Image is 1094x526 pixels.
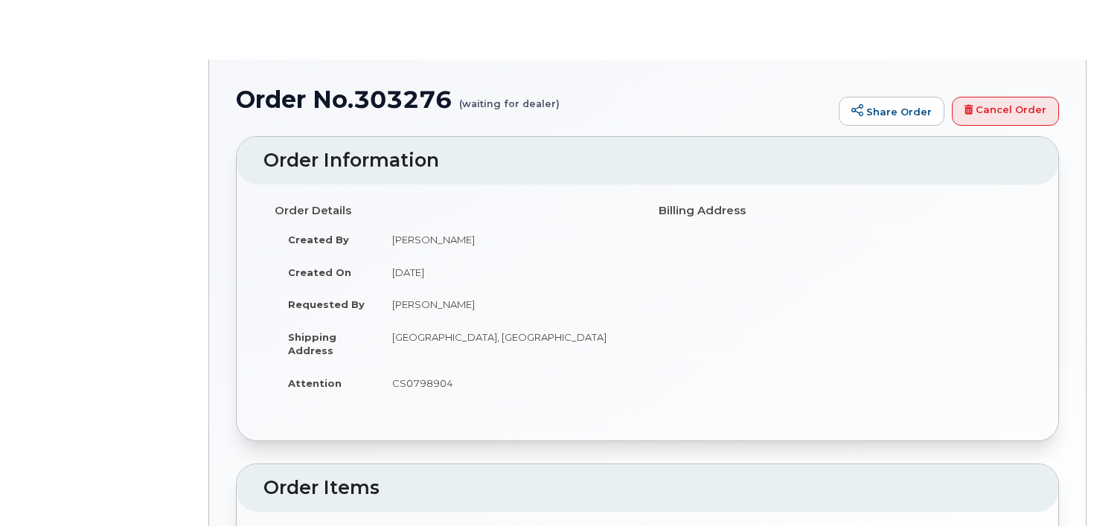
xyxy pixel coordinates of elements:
strong: Attention [288,377,342,389]
td: [PERSON_NAME] [379,223,636,256]
td: CS0798904 [379,367,636,400]
td: [PERSON_NAME] [379,288,636,321]
h1: Order No.303276 [236,86,831,112]
a: Cancel Order [952,97,1059,126]
strong: Created On [288,266,351,278]
h2: Order Information [263,150,1031,171]
h4: Order Details [275,205,636,217]
strong: Created By [288,234,349,246]
a: Share Order [839,97,944,126]
td: [GEOGRAPHIC_DATA], [GEOGRAPHIC_DATA] [379,321,636,367]
strong: Shipping Address [288,331,336,357]
h4: Billing Address [659,205,1020,217]
h2: Order Items [263,478,1031,498]
td: [DATE] [379,256,636,289]
strong: Requested By [288,298,365,310]
small: (waiting for dealer) [459,86,560,109]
